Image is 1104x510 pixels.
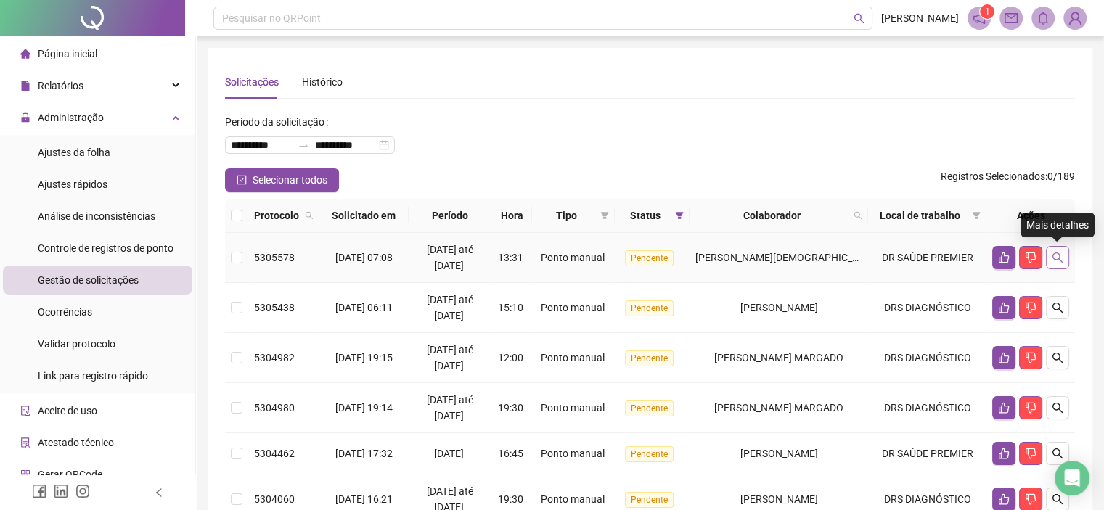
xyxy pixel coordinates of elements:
[541,402,605,414] span: Ponto manual
[305,211,314,220] span: search
[1025,302,1036,313] span: dislike
[973,12,986,25] span: notification
[335,352,393,363] span: [DATE] 19:15
[998,252,1010,263] span: like
[298,139,309,151] span: to
[541,493,605,505] span: Ponto manual
[298,139,309,151] span: swap-right
[1052,252,1063,263] span: search
[498,493,523,505] span: 19:30
[38,210,155,222] span: Análise de inconsistências
[675,211,684,220] span: filter
[38,112,104,123] span: Administração
[1005,12,1018,25] span: mail
[972,211,981,220] span: filter
[541,252,605,263] span: Ponto manual
[541,302,605,313] span: Ponto manual
[427,394,473,421] span: [DATE] até [DATE]
[941,168,1075,192] span: : 0 / 189
[541,448,605,459] span: Ponto manual
[38,147,110,158] span: Ajustes da folha
[868,233,986,283] td: DR SAÚDE PREMIER
[625,446,674,462] span: Pendente
[1052,302,1063,313] span: search
[75,484,90,498] span: instagram
[38,306,92,318] span: Ocorrências
[621,207,669,223] span: Status
[20,49,30,59] span: home
[38,370,148,382] span: Link para registro rápido
[38,469,102,480] span: Gerar QRCode
[319,199,409,233] th: Solicitado em
[38,242,173,254] span: Controle de registros de ponto
[302,74,343,90] div: Histórico
[998,402,1010,414] span: like
[881,10,959,26] span: [PERSON_NAME]
[998,493,1010,505] span: like
[998,448,1010,459] span: like
[498,402,523,414] span: 19:30
[20,437,30,448] span: solution
[254,448,295,459] span: 5304462
[427,344,473,371] span: [DATE] até [DATE]
[941,170,1045,182] span: Registros Selecionados
[498,448,523,459] span: 16:45
[597,205,612,226] span: filter
[600,211,609,220] span: filter
[1064,7,1086,29] img: 71614
[253,172,327,188] span: Selecionar todos
[38,48,97,59] span: Página inicial
[254,493,295,505] span: 5304060
[625,492,674,508] span: Pendente
[868,283,986,333] td: DRS DIAGNÓSTICO
[225,168,339,192] button: Selecionar todos
[740,302,817,313] span: [PERSON_NAME]
[980,4,994,19] sup: 1
[254,402,295,414] span: 5304980
[541,352,605,363] span: Ponto manual
[714,352,843,363] span: [PERSON_NAME] MARGADO
[854,13,864,24] span: search
[1055,461,1089,495] div: Open Intercom Messenger
[695,252,879,263] span: [PERSON_NAME][DEMOGRAPHIC_DATA]
[225,74,279,90] div: Solicitações
[335,493,393,505] span: [DATE] 16:21
[491,199,532,233] th: Hora
[498,252,523,263] span: 13:31
[992,207,1069,223] div: Ações
[851,205,865,226] span: search
[409,199,491,233] th: Período
[868,383,986,433] td: DRS DIAGNÓSTICO
[1052,493,1063,505] span: search
[498,352,523,363] span: 12:00
[868,433,986,474] td: DR SAÚDE PREMIER
[998,352,1010,363] span: like
[1025,448,1036,459] span: dislike
[54,484,68,498] span: linkedin
[32,484,46,498] span: facebook
[335,302,393,313] span: [DATE] 06:11
[1052,352,1063,363] span: search
[254,207,299,223] span: Protocolo
[38,178,107,190] span: Ajustes rápidos
[335,252,393,263] span: [DATE] 07:08
[1052,402,1063,414] span: search
[625,300,674,316] span: Pendente
[1036,12,1050,25] span: bell
[868,333,986,383] td: DRS DIAGNÓSTICO
[254,252,295,263] span: 5305578
[740,448,817,459] span: [PERSON_NAME]
[625,250,674,266] span: Pendente
[714,402,843,414] span: [PERSON_NAME] MARGADO
[225,110,334,133] label: Período da solicitação
[969,205,984,226] span: filter
[20,112,30,123] span: lock
[20,406,30,416] span: audit
[434,448,464,459] span: [DATE]
[154,488,164,498] span: left
[1025,493,1036,505] span: dislike
[1025,252,1036,263] span: dislike
[538,207,594,223] span: Tipo
[854,211,862,220] span: search
[38,274,139,286] span: Gestão de solicitações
